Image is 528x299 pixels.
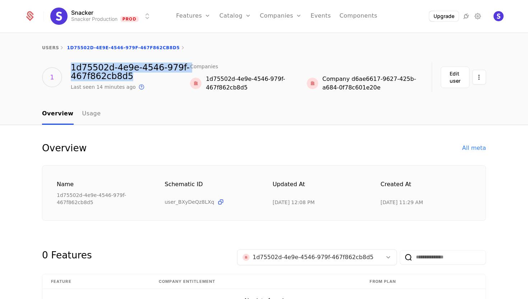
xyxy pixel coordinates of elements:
[273,180,363,196] div: Updated at
[206,75,301,92] div: 1d75502d-4e9e-4546-979f-467f862cb8d5
[42,142,87,154] div: Overview
[307,75,420,92] a: Company d6ae6617-9627-425b-a684-0f78c601e20eCompany d6ae6617-9627-425b-a684-0f78c601e20e
[42,103,101,125] ul: Choose Sub Page
[381,199,423,206] div: 8/4/25, 11:29 AM
[71,10,93,15] span: Snacker
[165,198,214,206] span: user_BXyDeQz8LXq
[190,64,218,69] span: Companies
[71,15,117,23] div: Snacker Production
[441,66,469,88] button: Edit user
[42,274,150,289] th: Feature
[57,192,148,206] div: 1d75502d-4e9e-4546-979f-467f862cb8d5
[361,274,486,289] th: From plan
[273,199,315,206] div: 10/9/25, 12:08 PM
[42,249,92,265] div: 0 Features
[462,12,471,20] a: Integrations
[165,180,256,195] div: Schematic ID
[120,16,139,22] span: Prod
[473,12,482,20] a: Settings
[381,180,472,196] div: Created at
[323,75,417,92] div: Company d6ae6617-9627-425b-a684-0f78c601e20e
[42,45,59,50] a: users
[42,103,486,125] nav: Main
[307,78,318,89] img: Company d6ae6617-9627-425b-a684-0f78c601e20e
[462,144,486,152] div: All meta
[42,67,62,87] div: 1
[472,66,486,88] button: Select action
[82,103,101,125] a: Usage
[52,8,152,24] button: Select environment
[190,75,304,92] a: 1d75502d-4e9e-4546-979f-467f862cb8d5
[190,78,202,89] img: red.png
[429,11,459,21] button: Upgrade
[71,83,136,91] div: Last seen 14 minutes ago
[50,8,68,25] img: Snacker
[450,70,460,84] div: Edit user
[150,274,361,289] th: Company Entitlement
[494,11,504,21] button: Open user button
[494,11,504,21] img: Shelby Stephens
[57,180,148,189] div: Name
[42,103,74,125] a: Overview
[71,63,190,80] div: 1d75502d-4e9e-4546-979f-467f862cb8d5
